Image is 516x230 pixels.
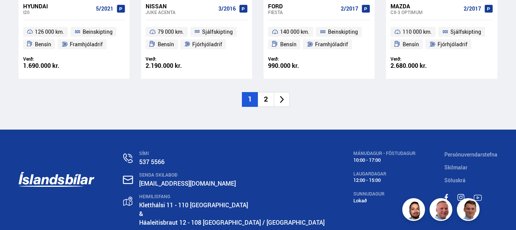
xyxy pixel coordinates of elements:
div: MÁNUDAGUR - FÖSTUDAGUR [353,151,416,156]
div: i20 [23,9,93,15]
span: 79 000 km. [158,27,184,36]
div: Hyundai [23,3,93,9]
strong: & [139,210,143,218]
li: 2 [258,92,274,107]
span: Beinskipting [328,27,358,36]
div: Lokað [353,198,416,203]
span: 126 000 km. [35,27,64,36]
li: 1 [242,92,258,107]
span: 110 000 km. [403,27,432,36]
span: 3/2016 [218,6,236,12]
div: Nissan [146,3,215,9]
img: n0V2lOsqF3l1V2iz.svg [123,153,133,163]
button: Opna LiveChat spjallviðmót [6,3,29,26]
span: Framhjóladrif [315,40,348,49]
span: 2/2017 [464,6,481,12]
div: HEIMILISFANG [139,194,325,199]
a: Söluskrá [444,177,466,184]
a: Persónuverndarstefna [444,151,497,158]
div: 2.190.000 kr. [146,63,197,69]
div: Verð: [268,56,319,62]
div: Ford [268,3,338,9]
span: Bensín [158,40,174,49]
img: siFngHWaQ9KaOqBr.png [431,199,453,222]
div: SÍMI [139,151,325,156]
img: gp4YpyYFnEr45R34.svg [123,197,132,206]
span: Bensín [403,40,419,49]
span: Beinskipting [83,27,113,36]
img: nhp88E3Fdnt1Opn2.png [403,199,426,222]
div: 10:00 - 17:00 [353,157,416,163]
img: FbJEzSuNWCJXmdc-.webp [458,199,481,222]
span: 5/2021 [96,6,113,12]
span: Bensín [35,40,51,49]
div: Mazda [391,3,460,9]
a: Háaleitisbraut 12 - 108 [GEOGRAPHIC_DATA] / [GEOGRAPHIC_DATA] [139,218,325,227]
a: Skilmalar [444,164,467,171]
span: 140 000 km. [280,27,309,36]
div: Verð: [146,56,197,62]
div: LAUGARDAGAR [353,171,416,177]
span: Framhjóladrif [70,40,103,49]
a: 537 5566 [139,158,165,166]
a: [EMAIL_ADDRESS][DOMAIN_NAME] [139,179,236,188]
div: Verð: [391,56,442,62]
div: SUNNUDAGUR [353,191,416,197]
img: nHj8e-n-aHgjukTg.svg [123,175,133,184]
span: Bensín [280,40,296,49]
div: Juke ACENTA [146,9,215,15]
div: 990.000 kr. [268,63,319,69]
div: Fiesta [268,9,338,15]
span: Sjálfskipting [202,27,233,36]
div: CX-3 OPTIMUM [391,9,460,15]
div: 2.680.000 kr. [391,63,442,69]
span: Sjálfskipting [450,27,481,36]
a: Kletthálsi 11 - 110 [GEOGRAPHIC_DATA] [139,201,248,209]
div: 1.690.000 kr. [23,63,74,69]
div: Verð: [23,56,74,62]
span: Fjórhjóladrif [192,40,222,49]
span: 2/2017 [341,6,358,12]
div: SENDA SKILABOÐ [139,172,325,178]
div: 12:00 - 15:00 [353,177,416,183]
span: Fjórhjóladrif [438,40,467,49]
